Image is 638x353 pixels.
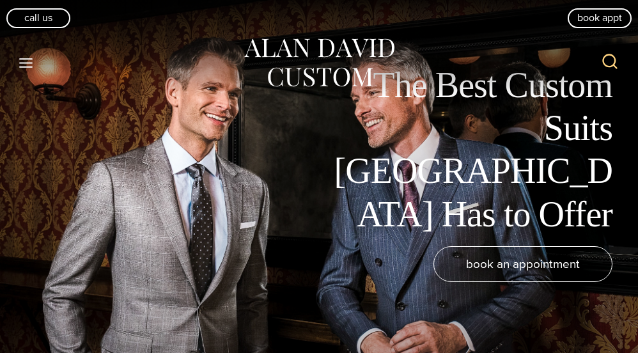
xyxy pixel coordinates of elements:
a: book appt [568,8,632,27]
button: Open menu [13,51,40,74]
h1: The Best Custom Suits [GEOGRAPHIC_DATA] Has to Offer [325,64,612,236]
a: Call Us [6,8,70,27]
img: Alan David Custom [242,35,396,91]
button: View Search Form [595,47,625,78]
a: book an appointment [433,246,612,282]
span: book an appointment [466,255,580,273]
